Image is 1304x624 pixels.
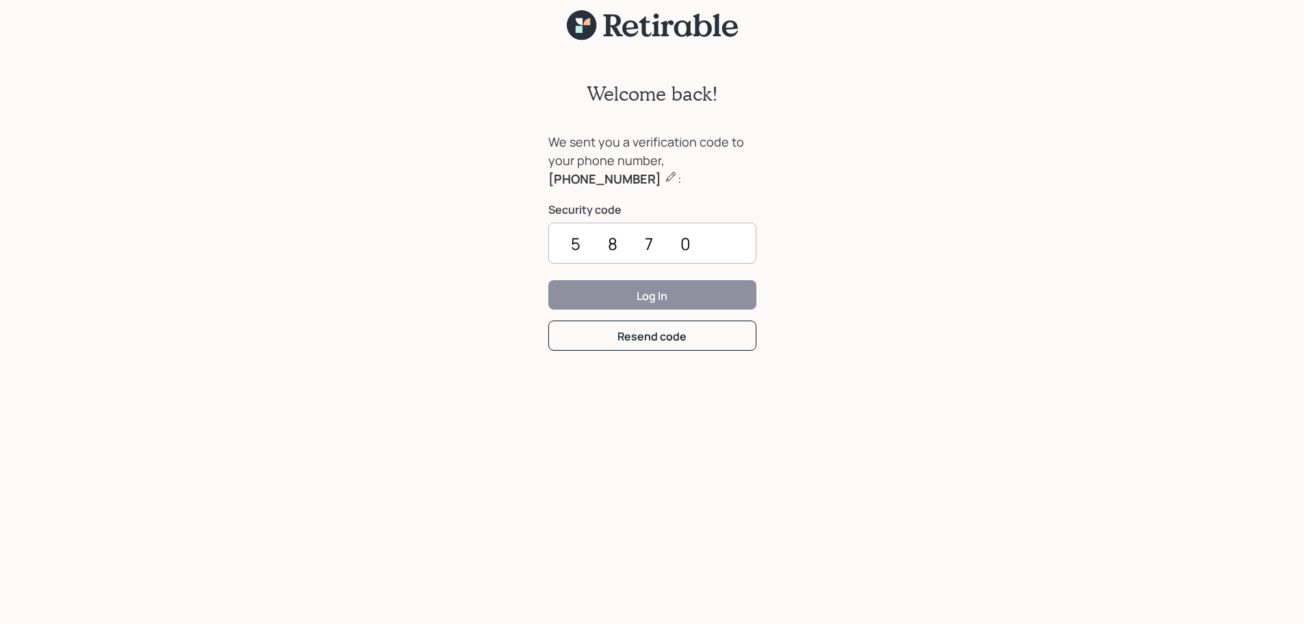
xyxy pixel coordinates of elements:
div: Log In [637,288,667,303]
button: Resend code [548,321,756,350]
h2: Welcome back! [587,82,718,105]
div: We sent you a verification code to your phone number, : [548,133,756,188]
label: Security code [548,202,756,217]
button: Log In [548,280,756,310]
div: Resend code [617,329,687,344]
input: •••• [548,223,756,264]
b: [PHONE_NUMBER] [548,171,661,187]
